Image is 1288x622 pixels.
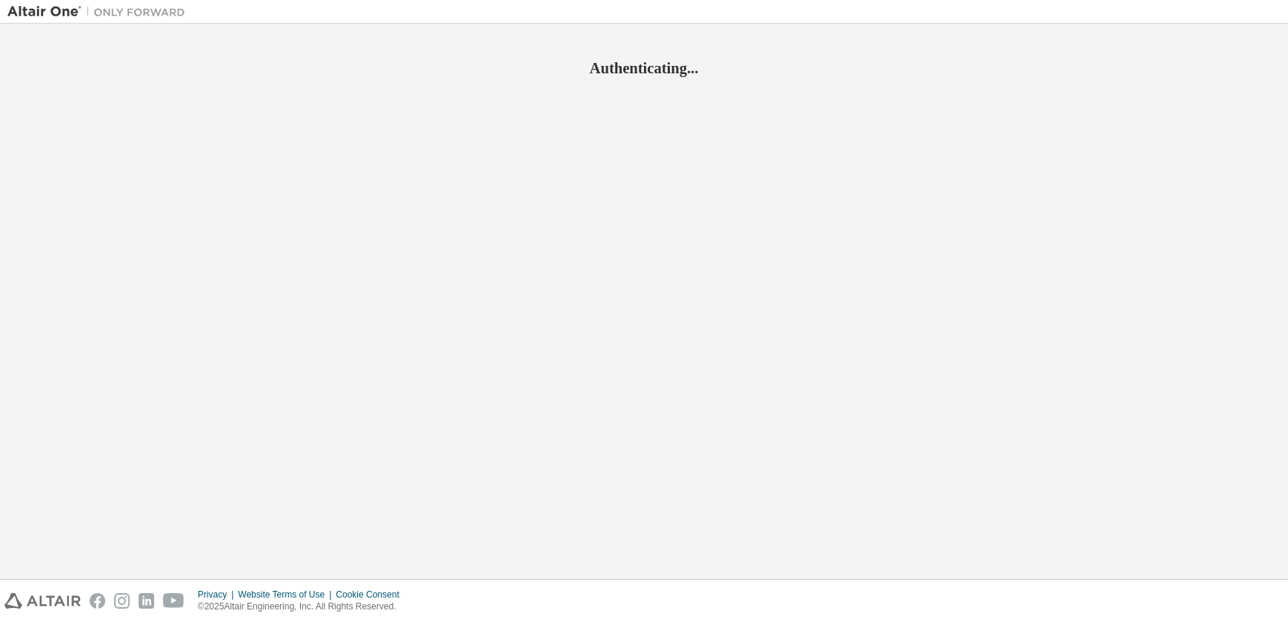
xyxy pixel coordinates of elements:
[163,593,185,609] img: youtube.svg
[198,589,238,601] div: Privacy
[7,58,1281,78] h2: Authenticating...
[238,589,336,601] div: Website Terms of Use
[7,4,193,19] img: Altair One
[4,593,81,609] img: altair_logo.svg
[198,601,408,613] p: © 2025 Altair Engineering, Inc. All Rights Reserved.
[90,593,105,609] img: facebook.svg
[114,593,130,609] img: instagram.svg
[336,589,408,601] div: Cookie Consent
[139,593,154,609] img: linkedin.svg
